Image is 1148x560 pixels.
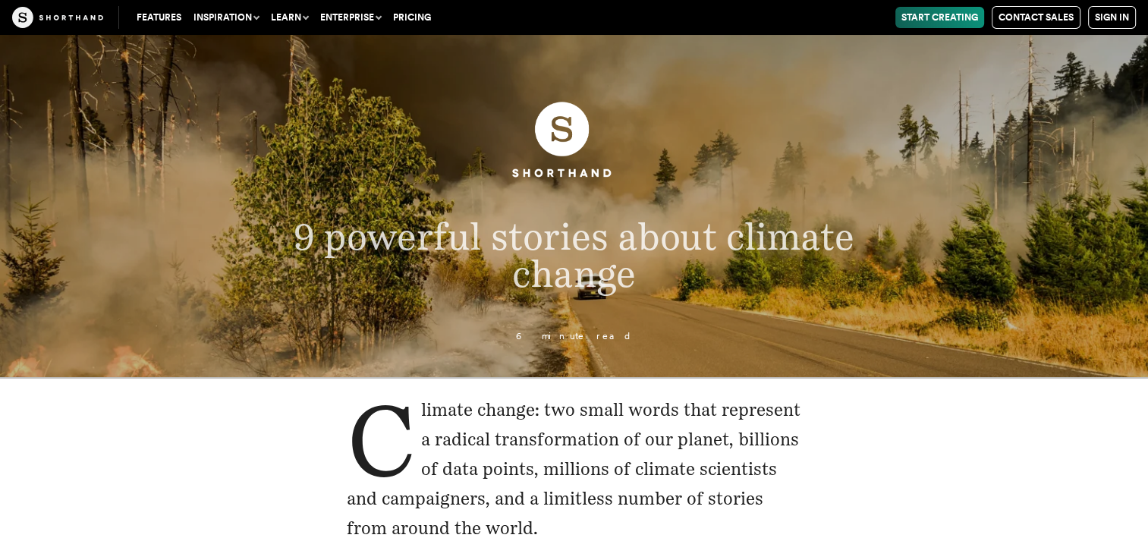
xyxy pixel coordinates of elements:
a: Sign in [1088,6,1136,29]
img: The Craft [12,7,103,28]
a: Start Creating [895,7,984,28]
button: Inspiration [187,7,265,28]
p: Climate change: two small words that represent a radical transformation of our planet, billions o... [347,395,802,543]
button: Learn [265,7,314,28]
p: 6 minute read [197,331,951,341]
a: Features [131,7,187,28]
a: Pricing [387,7,437,28]
span: 9 powerful stories about climate change [294,213,854,295]
button: Enterprise [314,7,387,28]
a: Contact Sales [992,6,1080,29]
